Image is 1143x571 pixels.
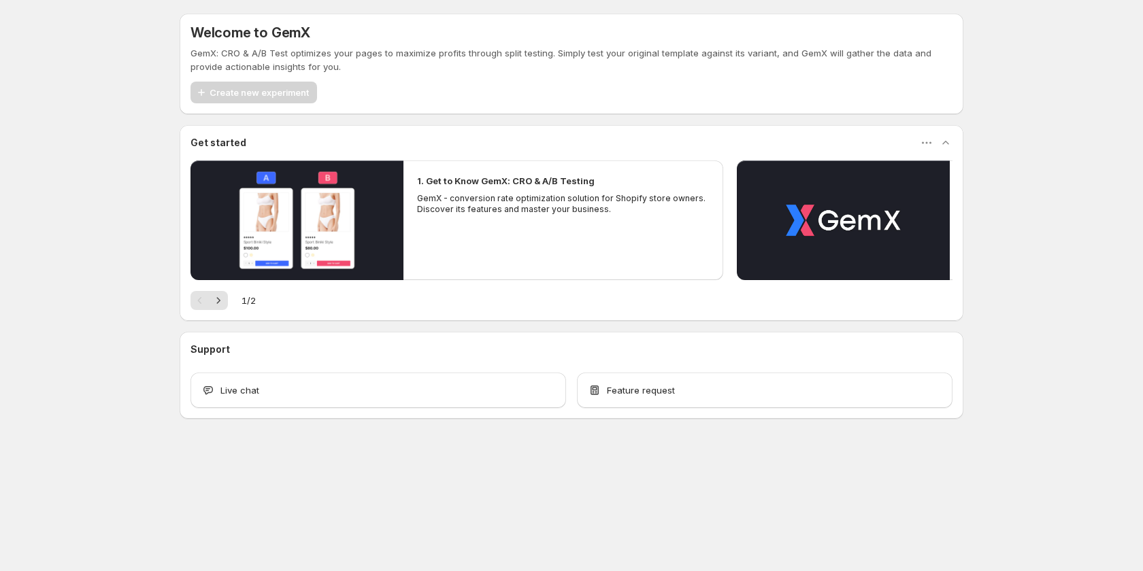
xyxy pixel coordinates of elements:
[220,383,259,397] span: Live chat
[242,294,256,307] span: 1 / 2
[417,193,710,215] p: GemX - conversion rate optimization solution for Shopify store owners. Discover its features and ...
[190,46,952,73] p: GemX: CRO & A/B Test optimizes your pages to maximize profits through split testing. Simply test ...
[190,160,403,280] button: Play video
[417,174,595,188] h2: 1. Get to Know GemX: CRO & A/B Testing
[190,24,310,41] h5: Welcome to GemX
[190,136,246,150] h3: Get started
[737,160,950,280] button: Play video
[607,383,675,397] span: Feature request
[209,291,228,310] button: Next
[190,291,228,310] nav: Pagination
[190,343,230,356] h3: Support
